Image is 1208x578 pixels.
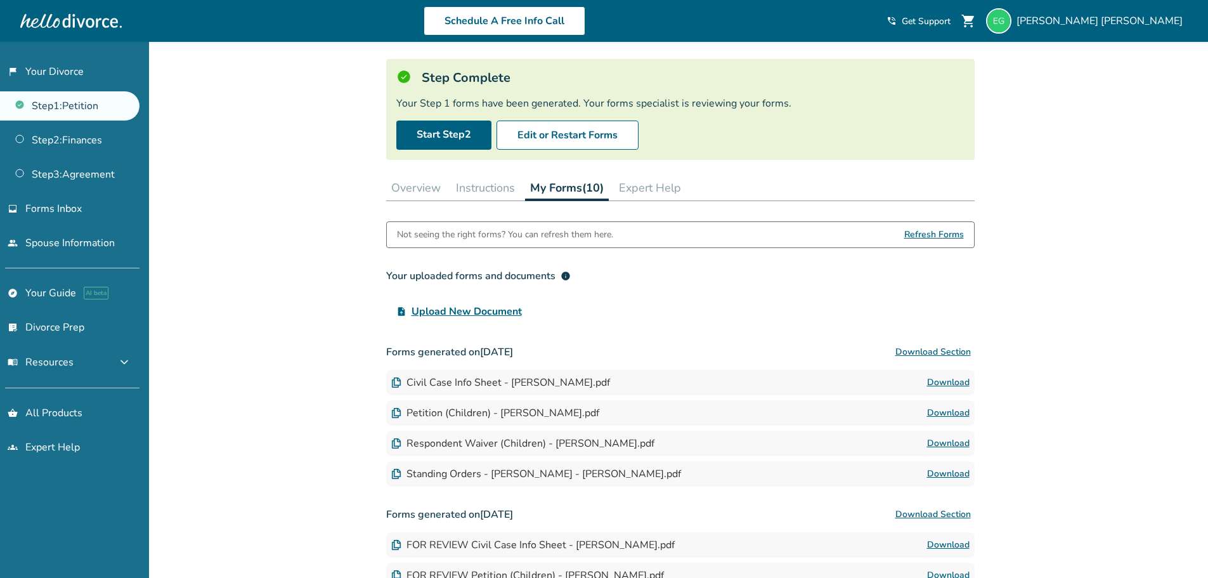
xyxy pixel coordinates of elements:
span: Upload New Document [412,304,522,319]
span: Resources [8,355,74,369]
span: shopping_basket [8,408,18,418]
img: garza_eddie@live.com [986,8,1011,34]
span: Refresh Forms [904,222,964,247]
h3: Forms generated on [DATE] [386,502,975,527]
a: Download [927,405,970,421]
span: groups [8,442,18,452]
img: Document [391,378,401,388]
div: Civil Case Info Sheet - [PERSON_NAME].pdf [391,376,610,390]
button: Instructions [451,175,520,200]
button: Download Section [892,339,975,365]
span: people [8,238,18,248]
span: phone_in_talk [887,16,897,26]
span: AI beta [84,287,108,299]
a: Download [927,375,970,390]
img: Document [391,438,401,449]
a: Download [927,537,970,553]
div: Your Step 1 forms have been generated. Your forms specialist is reviewing your forms. [396,96,964,110]
h5: Step Complete [422,69,510,86]
div: Standing Orders - [PERSON_NAME] - [PERSON_NAME].pdf [391,467,681,481]
span: explore [8,288,18,298]
h3: Forms generated on [DATE] [386,339,975,365]
a: Start Step2 [396,121,491,150]
a: Download [927,466,970,482]
img: Document [391,540,401,550]
div: Not seeing the right forms? You can refresh them here. [397,222,613,247]
button: Overview [386,175,446,200]
span: list_alt_check [8,322,18,332]
div: FOR REVIEW Civil Case Info Sheet - [PERSON_NAME].pdf [391,538,675,552]
img: Document [391,408,401,418]
span: upload_file [396,306,406,317]
div: Your uploaded forms and documents [386,268,571,284]
span: Forms Inbox [25,202,82,216]
span: Get Support [902,15,951,27]
button: Edit or Restart Forms [497,121,639,150]
span: info [561,271,571,281]
span: menu_book [8,357,18,367]
span: shopping_cart [961,13,976,29]
span: [PERSON_NAME] [PERSON_NAME] [1016,14,1188,28]
a: Schedule A Free Info Call [424,6,585,36]
a: phone_in_talkGet Support [887,15,951,27]
button: My Forms(10) [525,175,609,201]
button: Download Section [892,502,975,527]
span: expand_more [117,355,132,370]
div: Petition (Children) - [PERSON_NAME].pdf [391,406,599,420]
a: Download [927,436,970,451]
div: Respondent Waiver (Children) - [PERSON_NAME].pdf [391,437,654,450]
img: Document [391,469,401,479]
span: flag_2 [8,67,18,77]
span: inbox [8,204,18,214]
iframe: Chat Widget [1145,517,1208,578]
button: Expert Help [614,175,686,200]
